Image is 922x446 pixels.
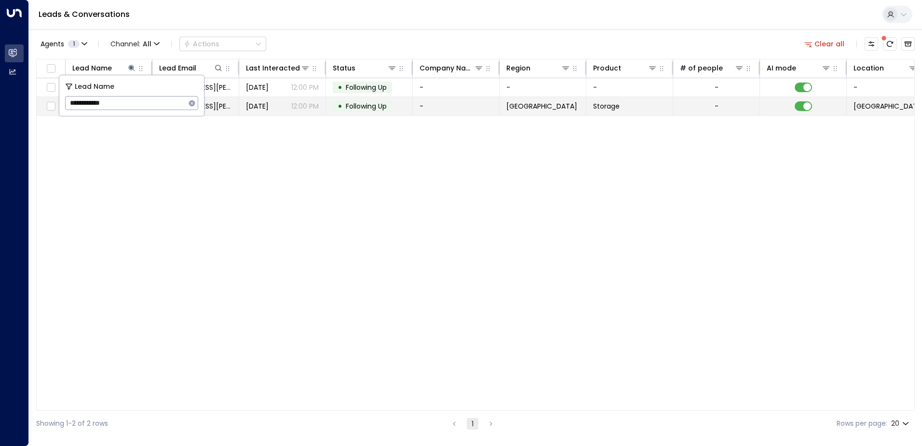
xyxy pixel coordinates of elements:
[420,62,474,74] div: Company Name
[467,418,478,430] button: page 1
[45,82,57,94] span: Toggle select row
[837,418,887,429] label: Rows per page:
[883,37,896,51] span: There are new threads available. Refresh the grid to view the latest updates.
[72,62,136,74] div: Lead Name
[246,83,269,92] span: Oct 09, 2025
[45,63,57,75] span: Toggle select all
[448,418,497,430] nav: pagination navigation
[901,37,915,51] button: Archived Leads
[45,100,57,112] span: Toggle select row
[500,78,586,97] td: -
[346,101,387,111] span: Following Up
[680,62,744,74] div: # of people
[36,37,91,51] button: Agents1
[593,62,621,74] div: Product
[715,101,719,111] div: -
[593,101,620,111] span: Storage
[506,101,577,111] span: Berkshire
[586,78,673,97] td: -
[36,418,108,429] div: Showing 1-2 of 2 rows
[346,83,387,92] span: Following Up
[715,83,719,92] div: -
[506,62,570,74] div: Region
[291,83,319,92] p: 12:00 PM
[179,37,266,51] div: Button group with a nested menu
[767,62,796,74] div: AI mode
[506,62,530,74] div: Region
[420,62,484,74] div: Company Name
[159,62,223,74] div: Lead Email
[333,62,355,74] div: Status
[143,40,151,48] span: All
[184,40,219,48] div: Actions
[68,40,80,48] span: 1
[107,37,163,51] span: Channel:
[246,101,269,111] span: Oct 08, 2025
[39,9,130,20] a: Leads & Conversations
[854,62,918,74] div: Location
[767,62,831,74] div: AI mode
[338,79,342,96] div: •
[593,62,657,74] div: Product
[413,78,500,97] td: -
[865,37,878,51] button: Customize
[41,41,64,47] span: Agents
[75,81,114,92] span: Lead Name
[680,62,723,74] div: # of people
[854,62,884,74] div: Location
[333,62,397,74] div: Status
[413,97,500,115] td: -
[800,37,849,51] button: Clear all
[246,62,300,74] div: Last Interacted
[246,62,310,74] div: Last Interacted
[891,417,911,431] div: 20
[159,62,196,74] div: Lead Email
[107,37,163,51] button: Channel:All
[291,101,319,111] p: 12:00 PM
[179,37,266,51] button: Actions
[338,98,342,114] div: •
[72,62,112,74] div: Lead Name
